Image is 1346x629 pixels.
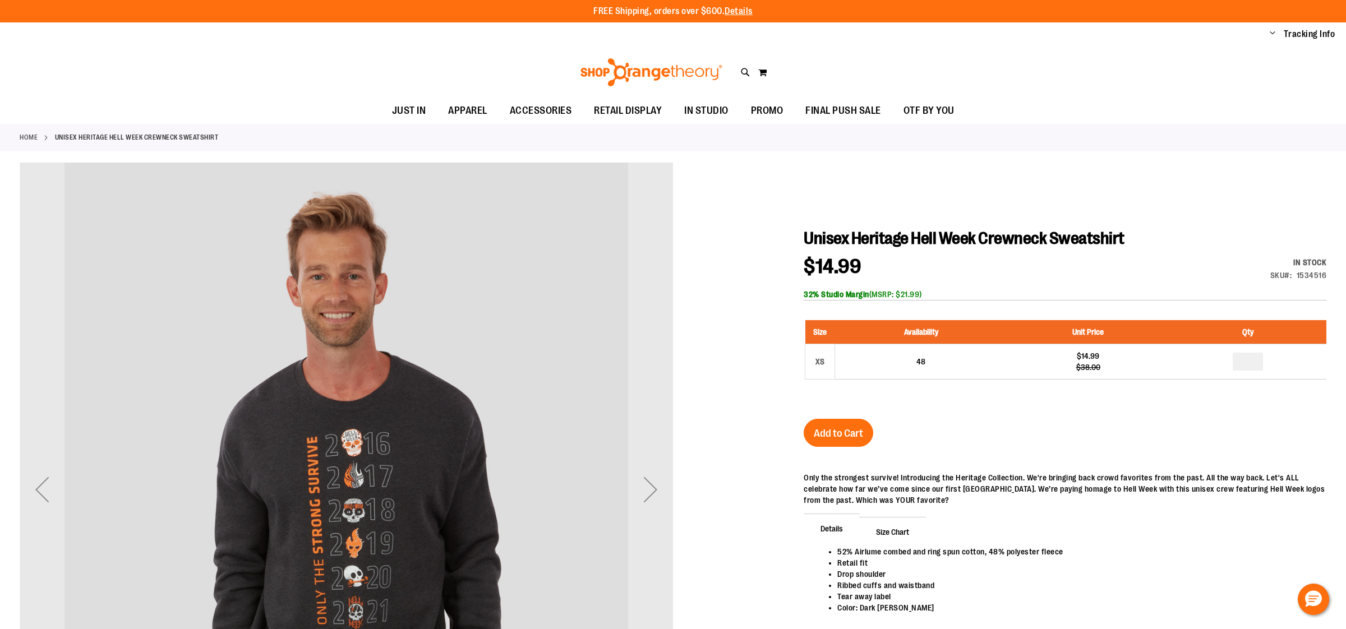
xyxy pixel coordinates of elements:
div: (MSRP: $21.99) [804,289,1326,300]
span: OTF BY YOU [904,98,955,123]
li: Retail fit [837,557,1315,568]
th: Qty [1169,320,1326,344]
a: Home [20,132,38,142]
span: RETAIL DISPLAY [594,98,662,123]
div: In stock [1270,257,1327,268]
span: JUST IN [392,98,426,123]
span: Add to Cart [814,427,863,440]
div: $38.00 [1013,362,1163,373]
th: Size [805,320,835,344]
a: PROMO [740,98,795,124]
p: FREE Shipping, orders over $600. [593,5,753,18]
a: Details [725,6,753,16]
a: OTF BY YOU [892,98,966,124]
div: $14.99 [1013,350,1163,362]
a: FINAL PUSH SALE [794,98,892,123]
div: XS [812,353,828,370]
a: Tracking Info [1284,28,1335,40]
span: Size Chart [859,517,926,546]
a: RETAIL DISPLAY [583,98,673,124]
li: Ribbed cuffs and waistband [837,580,1315,591]
li: Color: Dark [PERSON_NAME] [837,602,1315,613]
a: IN STUDIO [673,98,740,124]
span: Unisex Heritage Hell Week Crewneck Sweatshirt [804,229,1124,248]
img: Shop Orangetheory [579,58,724,86]
li: Drop shoulder [837,568,1315,580]
div: Only the strongest survive! Introducing the Heritage Collection. We're bringing back crowd favori... [804,472,1326,506]
a: JUST IN [381,98,437,124]
li: Tear away label [837,591,1315,602]
a: APPAREL [437,98,499,124]
button: Add to Cart [804,419,873,447]
span: PROMO [751,98,783,123]
span: FINAL PUSH SALE [805,98,881,123]
span: $14.99 [804,255,861,278]
span: ACCESSORIES [510,98,572,123]
th: Unit Price [1007,320,1169,344]
span: APPAREL [448,98,487,123]
div: 1534516 [1297,270,1327,281]
strong: Unisex Heritage Hell Week Crewneck Sweatshirt [55,132,219,142]
div: Availability [1270,257,1327,268]
li: 52% Airlume combed and ring spun cotton, 48% polyester fleece [837,546,1315,557]
a: ACCESSORIES [499,98,583,124]
b: 32% Studio Margin [804,290,869,299]
button: Account menu [1270,29,1275,40]
strong: SKU [1270,271,1292,280]
span: Details [804,514,860,543]
th: Availability [835,320,1007,344]
button: Hello, have a question? Let’s chat. [1298,584,1329,615]
span: 48 [916,357,925,366]
span: IN STUDIO [684,98,729,123]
